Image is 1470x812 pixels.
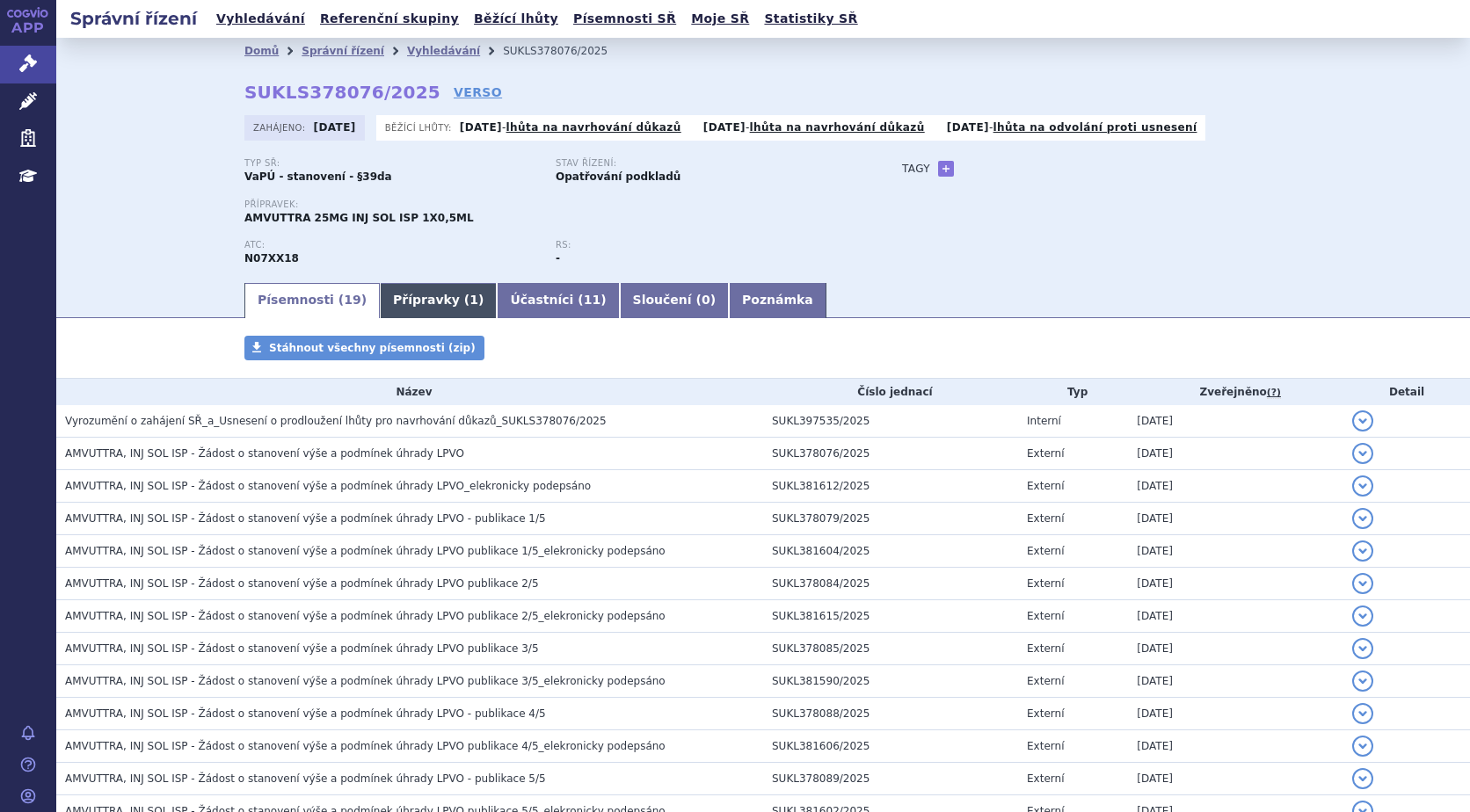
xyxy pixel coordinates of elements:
[763,535,1018,568] td: SUKL381604/2025
[556,240,849,250] p: RS:
[65,415,607,427] span: Vyrozumění o zahájení SŘ_a_Usnesení o prodloužení lhůty pro navrhování důkazů_SUKLS378076/2025
[315,7,464,31] a: Referenční skupiny
[244,158,538,169] p: Typ SŘ:
[244,170,392,183] strong: VaPÚ - stanovení - §39da
[1128,379,1343,405] th: Zveřejněno
[1128,535,1343,568] td: [DATE]
[65,447,464,460] span: AMVUTTRA, INJ SOL ISP - Žádost o stanovení výše a podmínek úhrady LPVO
[763,763,1018,795] td: SUKL378089/2025
[244,45,279,57] a: Domů
[938,161,954,177] a: +
[506,121,681,134] a: lhůta na navrhování důkazů
[244,199,867,210] p: Přípravek:
[993,121,1197,134] a: lhůta na odvolání proti usnesení
[503,38,630,64] li: SUKLS378076/2025
[344,293,360,307] span: 19
[460,121,502,134] strong: [DATE]
[1027,480,1064,492] span: Externí
[244,240,538,250] p: ATC:
[1352,768,1373,789] button: detail
[1352,540,1373,562] button: detail
[620,283,729,318] a: Sloučení (0)
[763,568,1018,600] td: SUKL378084/2025
[1128,438,1343,470] td: [DATE]
[244,252,299,265] strong: VUTRISIRAN
[407,45,480,57] a: Vyhledávání
[302,45,384,57] a: Správní řízení
[469,7,564,31] a: Běžící lhůty
[703,121,746,134] strong: [DATE]
[65,610,666,622] span: AMVUTTRA, INJ SOL ISP - Žádost o stanovení výše a podmínek úhrady LPVO publikace 2/5_elekronicky ...
[1027,512,1064,525] span: Externí
[1352,703,1373,724] button: detail
[1352,573,1373,594] button: detail
[1027,772,1064,785] span: Externí
[65,545,666,557] span: AMVUTTRA, INJ SOL ISP - Žádost o stanovení výše a podmínek úhrady LPVO publikace 1/5_elekronicky ...
[1128,503,1343,535] td: [DATE]
[556,158,849,169] p: Stav řízení:
[253,120,309,134] span: Zahájeno:
[1027,577,1064,590] span: Externí
[56,379,763,405] th: Název
[750,121,925,134] a: lhůta na navrhování důkazů
[454,83,502,101] a: VERSO
[1018,379,1128,405] th: Typ
[1027,447,1064,460] span: Externí
[1352,671,1373,692] button: detail
[1352,410,1373,431] button: detail
[584,293,600,307] span: 11
[244,212,474,224] span: AMVUTTRA 25MG INJ SOL ISP 1X0,5ML
[65,642,539,655] span: AMVUTTRA, INJ SOL ISP - Žádost o stanovení výše a podmínek úhrady LPVO publikace 3/5
[65,675,666,687] span: AMVUTTRA, INJ SOL ISP - Žádost o stanovení výše a podmínek úhrady LPVO publikace 3/5_elekronicky ...
[556,252,560,265] strong: -
[1352,443,1373,464] button: detail
[65,577,539,590] span: AMVUTTRA, INJ SOL ISP - Žádost o stanovení výše a podmínek úhrady LPVO publikace 2/5
[763,665,1018,698] td: SUKL381590/2025
[65,512,546,525] span: AMVUTTRA, INJ SOL ISP - Žádost o stanovení výše a podmínek úhrady LPVO - publikace 1/5
[686,7,754,31] a: Moje SŘ
[556,170,680,183] strong: Opatřování podkladů
[702,293,710,307] span: 0
[763,698,1018,730] td: SUKL378088/2025
[65,772,546,785] span: AMVUTTRA, INJ SOL ISP - Žádost o stanovení výše a podmínek úhrady LPVO - publikace 5/5
[385,120,455,134] span: Běžící lhůty:
[1128,633,1343,665] td: [DATE]
[1027,675,1064,687] span: Externí
[763,470,1018,503] td: SUKL381612/2025
[1128,568,1343,600] td: [DATE]
[1352,475,1373,497] button: detail
[947,120,1197,134] p: -
[65,740,666,752] span: AMVUTTRA, INJ SOL ISP - Žádost o stanovení výše a podmínek úhrady LPVO publikace 4/5_elekronicky ...
[763,405,1018,438] td: SUKL397535/2025
[65,707,546,720] span: AMVUTTRA, INJ SOL ISP - Žádost o stanovení výše a podmínek úhrady LPVO - publikace 4/5
[1352,605,1373,627] button: detail
[460,120,681,134] p: -
[1343,379,1470,405] th: Detail
[244,336,484,360] a: Stáhnout všechny písemnosti (zip)
[1027,642,1064,655] span: Externí
[497,283,619,318] a: Účastníci (11)
[763,438,1018,470] td: SUKL378076/2025
[1352,508,1373,529] button: detail
[763,633,1018,665] td: SUKL378085/2025
[1128,600,1343,633] td: [DATE]
[703,120,925,134] p: -
[1027,740,1064,752] span: Externí
[1128,698,1343,730] td: [DATE]
[759,7,862,31] a: Statistiky SŘ
[1352,736,1373,757] button: detail
[763,600,1018,633] td: SUKL381615/2025
[56,6,211,31] h2: Správní řízení
[469,293,478,307] span: 1
[763,730,1018,763] td: SUKL381606/2025
[1128,470,1343,503] td: [DATE]
[947,121,989,134] strong: [DATE]
[211,7,310,31] a: Vyhledávání
[244,82,440,103] strong: SUKLS378076/2025
[244,283,380,318] a: Písemnosti (19)
[1128,665,1343,698] td: [DATE]
[1352,638,1373,659] button: detail
[729,283,826,318] a: Poznámka
[1027,545,1064,557] span: Externí
[314,121,356,134] strong: [DATE]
